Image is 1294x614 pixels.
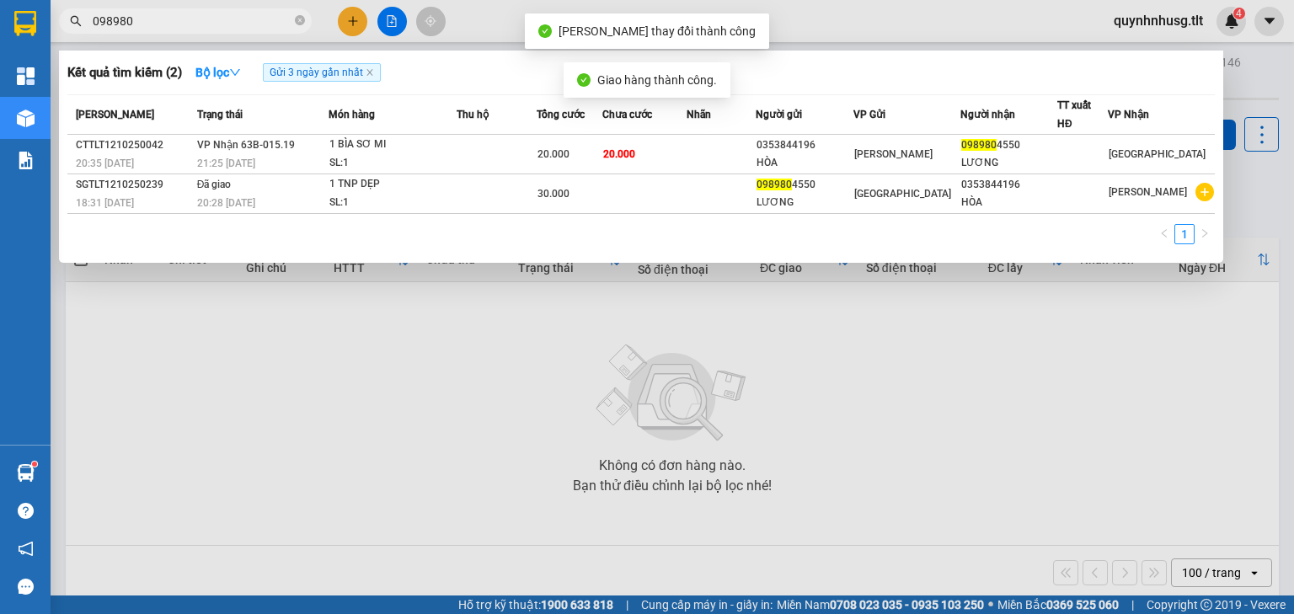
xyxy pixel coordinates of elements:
[1109,148,1206,160] span: [GEOGRAPHIC_DATA]
[961,139,997,151] span: 098980
[537,188,569,200] span: 30.000
[17,109,35,127] img: warehouse-icon
[961,176,1057,194] div: 0353844196
[603,148,635,160] span: 20.000
[1154,224,1174,244] li: Previous Page
[602,109,652,120] span: Chưa cước
[1109,186,1187,198] span: [PERSON_NAME]
[854,188,951,200] span: [GEOGRAPHIC_DATA]
[329,109,375,120] span: Món hàng
[757,136,853,154] div: 0353844196
[197,109,243,120] span: Trạng thái
[9,120,412,165] div: [GEOGRAPHIC_DATA]
[756,109,802,120] span: Người gửi
[76,158,134,169] span: 20:35 [DATE]
[197,197,255,209] span: 20:28 [DATE]
[329,194,456,212] div: SL: 1
[76,136,192,154] div: CTTLT1210250042
[1057,99,1091,130] span: TT xuất HĐ
[757,194,853,211] div: LƯƠNG
[854,148,933,160] span: [PERSON_NAME]
[197,139,295,151] span: VP Nhận 63B-015.19
[577,73,591,87] span: check-circle
[961,194,1057,211] div: HÒA
[1195,224,1215,244] button: right
[961,154,1057,172] div: LƯƠNG
[597,73,717,87] span: Giao hàng thành công.
[537,109,585,120] span: Tổng cước
[757,154,853,172] div: HÒA
[76,109,154,120] span: [PERSON_NAME]
[1195,183,1214,201] span: plus-circle
[1108,109,1149,120] span: VP Nhận
[1174,224,1195,244] li: 1
[17,464,35,482] img: warehouse-icon
[329,136,456,154] div: 1 BÌA SƠ MI
[687,109,711,120] span: Nhãn
[97,80,325,109] text: SGTLT1310250014
[295,13,305,29] span: close-circle
[197,158,255,169] span: 21:25 [DATE]
[1159,228,1169,238] span: left
[76,176,192,194] div: SGTLT1210250239
[229,67,241,78] span: down
[17,152,35,169] img: solution-icon
[559,24,756,38] span: [PERSON_NAME] thay đổi thành công
[182,59,254,86] button: Bộ lọcdown
[197,179,232,190] span: Đã giao
[757,179,792,190] span: 098980
[93,12,291,30] input: Tìm tên, số ĐT hoặc mã đơn
[960,109,1015,120] span: Người nhận
[757,176,853,194] div: 4550
[263,63,381,82] span: Gửi 3 ngày gần nhất
[17,67,35,85] img: dashboard-icon
[76,197,134,209] span: 18:31 [DATE]
[329,175,456,194] div: 1 TNP DẸP
[67,64,182,82] h3: Kết quả tìm kiếm ( 2 )
[1195,224,1215,244] li: Next Page
[457,109,489,120] span: Thu hộ
[195,66,241,79] strong: Bộ lọc
[70,15,82,27] span: search
[295,15,305,25] span: close-circle
[1154,224,1174,244] button: left
[537,148,569,160] span: 20.000
[18,541,34,557] span: notification
[18,503,34,519] span: question-circle
[32,462,37,467] sup: 1
[538,24,552,38] span: check-circle
[329,154,456,173] div: SL: 1
[961,136,1057,154] div: 4550
[1200,228,1210,238] span: right
[18,579,34,595] span: message
[853,109,885,120] span: VP Gửi
[366,68,374,77] span: close
[14,11,36,36] img: logo-vxr
[1175,225,1194,243] a: 1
